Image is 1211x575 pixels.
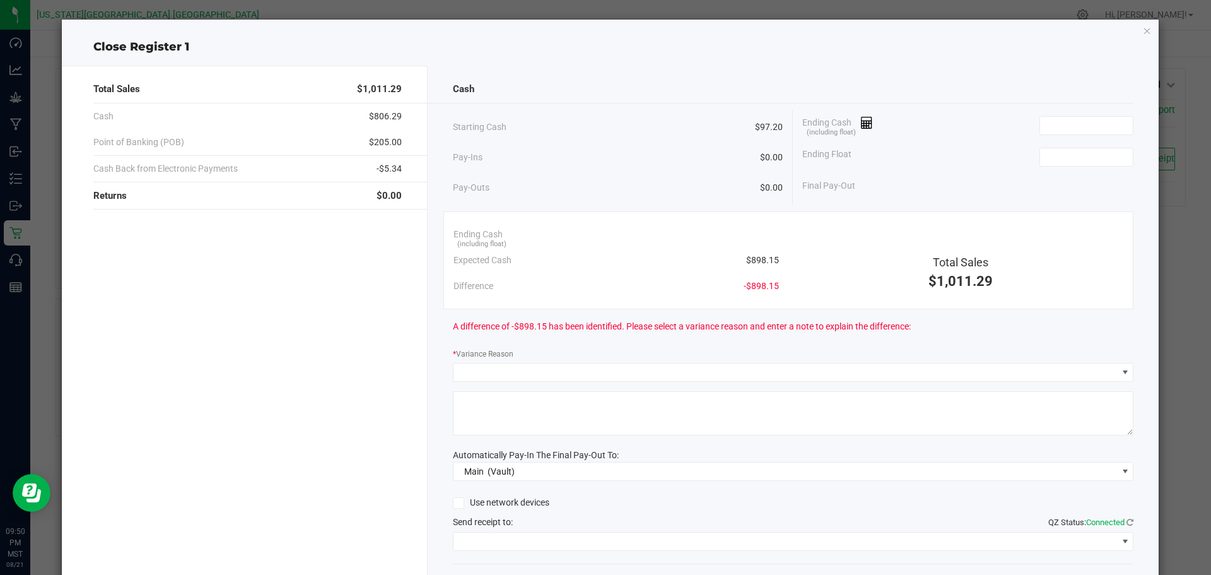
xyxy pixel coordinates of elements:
[377,189,402,203] span: $0.00
[13,474,50,512] iframe: Resource center
[933,256,988,269] span: Total Sales
[755,121,783,134] span: $97.20
[453,280,493,293] span: Difference
[93,82,140,97] span: Total Sales
[744,280,779,293] span: -$898.15
[464,466,484,477] span: Main
[453,228,503,241] span: Ending Cash
[1086,518,1125,527] span: Connected
[457,239,506,250] span: (including float)
[1048,518,1133,527] span: QZ Status:
[802,148,851,167] span: Ending Float
[62,39,1159,56] div: Close Register 1
[807,127,856,138] span: (including float)
[93,162,238,175] span: Cash Back from Electronic Payments
[802,179,855,193] span: Final Pay-Out
[453,121,506,134] span: Starting Cash
[453,320,911,333] span: A difference of -$898.15 has been identified. Please select a variance reason and enter a note to...
[369,136,402,149] span: $205.00
[453,82,474,97] span: Cash
[760,181,783,194] span: $0.00
[453,450,619,460] span: Automatically Pay-In The Final Pay-Out To:
[488,466,515,477] span: (Vault)
[453,348,513,360] label: Variance Reason
[453,517,513,527] span: Send receipt to:
[453,496,549,509] label: Use network devices
[746,254,779,267] span: $898.15
[453,254,512,267] span: Expected Cash
[453,181,489,194] span: Pay-Outs
[93,182,402,210] div: Returns
[453,151,483,164] span: Pay-Ins
[802,116,873,135] span: Ending Cash
[760,151,783,164] span: $0.00
[357,82,402,97] span: $1,011.29
[369,110,402,123] span: $806.29
[377,162,402,175] span: -$5.34
[93,110,114,123] span: Cash
[928,273,993,289] span: $1,011.29
[93,136,184,149] span: Point of Banking (POB)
